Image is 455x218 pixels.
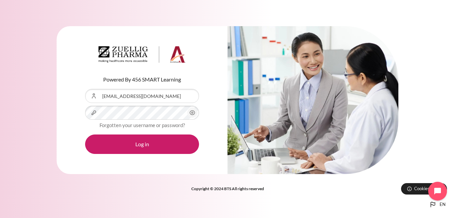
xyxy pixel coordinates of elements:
input: Username or Email Address [85,89,199,103]
a: Forgotten your username or password? [100,122,185,128]
p: Powered By 456 SMART Learning [85,75,199,84]
span: Cookies notice [414,185,442,192]
a: Architeck [99,46,186,66]
strong: Copyright © 2024 BTS All rights reserved [191,186,264,191]
button: Languages [426,198,448,211]
span: en [440,201,446,208]
button: Log in [85,134,199,154]
button: Cookies notice [401,183,447,195]
img: Architeck [99,46,186,63]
